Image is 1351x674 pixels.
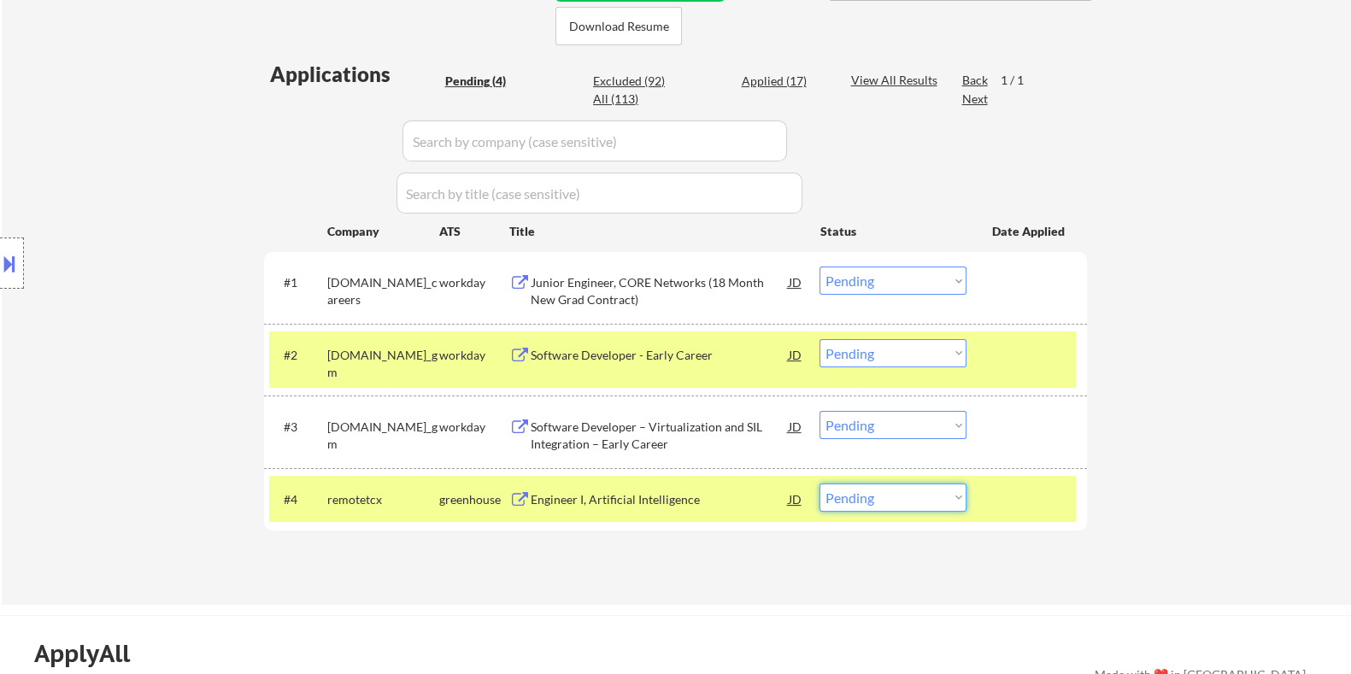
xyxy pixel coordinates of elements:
[530,419,788,452] div: Software Developer – Virtualization and SIL Integration – Early Career
[402,120,787,161] input: Search by company (case sensitive)
[786,484,803,514] div: JD
[530,347,788,364] div: Software Developer - Early Career
[444,73,530,90] div: Pending (4)
[786,267,803,297] div: JD
[326,419,438,452] div: [DOMAIN_NAME]_gm
[326,347,438,380] div: [DOMAIN_NAME]_gm
[438,347,508,364] div: workday
[991,223,1066,240] div: Date Applied
[819,215,966,246] div: Status
[786,339,803,370] div: JD
[283,491,313,508] div: #4
[283,419,313,436] div: #3
[269,64,438,85] div: Applications
[438,274,508,291] div: workday
[438,223,508,240] div: ATS
[34,639,150,668] div: ApplyAll
[530,274,788,308] div: Junior Engineer, CORE Networks (18 Month New Grad Contract)
[326,223,438,240] div: Company
[961,91,989,108] div: Next
[593,73,678,90] div: Excluded (92)
[961,72,989,89] div: Back
[850,72,942,89] div: View All Results
[786,411,803,442] div: JD
[326,491,438,508] div: remotetcx
[326,274,438,308] div: [DOMAIN_NAME]_careers
[1000,72,1039,89] div: 1 / 1
[530,491,788,508] div: Engineer I, Artificial Intelligence
[555,7,682,45] button: Download Resume
[396,173,802,214] input: Search by title (case sensitive)
[438,419,508,436] div: workday
[438,491,508,508] div: greenhouse
[508,223,803,240] div: Title
[741,73,826,90] div: Applied (17)
[593,91,678,108] div: All (113)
